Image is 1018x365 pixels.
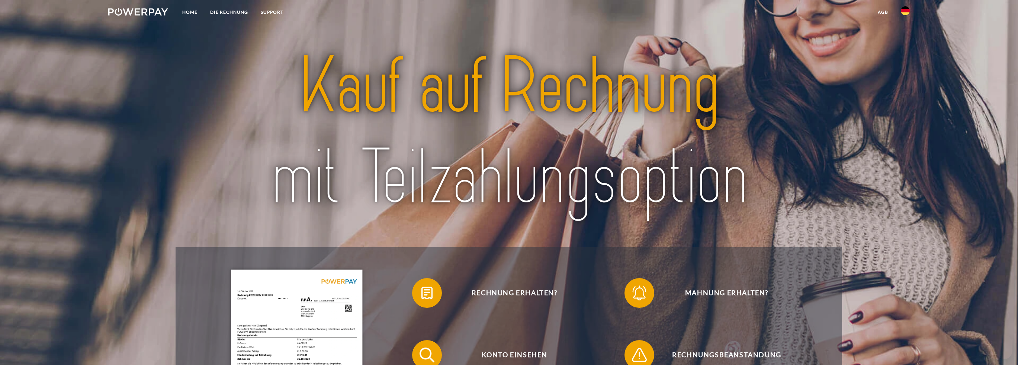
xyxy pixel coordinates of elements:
[412,278,606,308] button: Rechnung erhalten?
[871,6,895,19] a: agb
[418,346,436,364] img: qb_search.svg
[630,346,649,364] img: qb_warning.svg
[254,6,290,19] a: SUPPORT
[624,278,818,308] button: Mahnung erhalten?
[204,6,254,19] a: DIE RECHNUNG
[636,278,818,308] span: Mahnung erhalten?
[418,284,436,302] img: qb_bill.svg
[423,278,606,308] span: Rechnung erhalten?
[988,335,1012,359] iframe: Schaltfläche zum Öffnen des Messaging-Fensters
[214,36,803,228] img: title-powerpay_de.svg
[108,8,168,16] img: logo-powerpay-white.svg
[176,6,204,19] a: Home
[901,6,910,15] img: de
[630,284,649,302] img: qb_bell.svg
